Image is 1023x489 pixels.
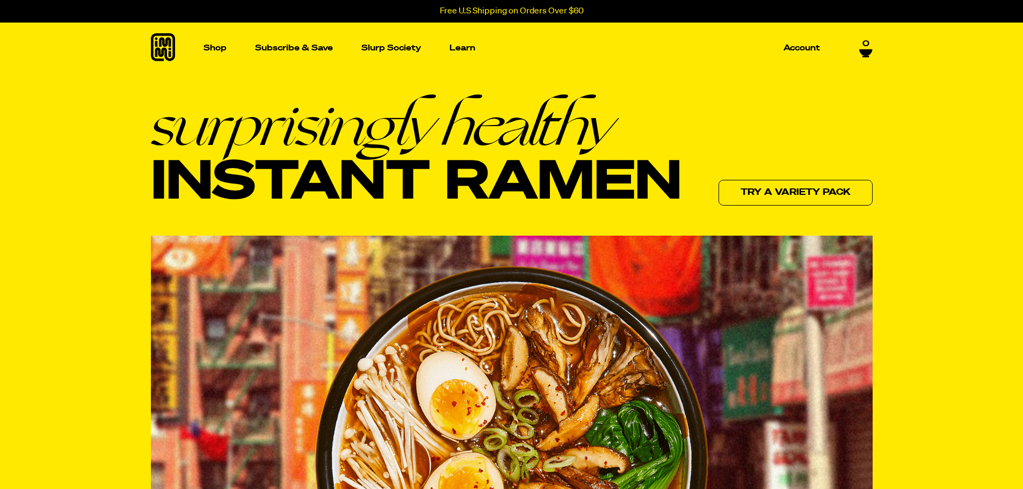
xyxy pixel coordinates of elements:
[783,44,820,52] p: Account
[199,23,824,74] nav: Main navigation
[251,40,337,56] a: Subscribe & Save
[779,40,824,56] a: Account
[199,23,231,74] a: Shop
[204,44,227,52] p: Shop
[449,44,475,52] p: Learn
[361,44,421,52] p: Slurp Society
[255,44,333,52] p: Subscribe & Save
[357,40,425,56] a: Slurp Society
[862,39,869,49] span: 0
[719,180,873,206] a: Try a variety pack
[445,23,480,74] a: Learn
[151,95,681,213] h1: Instant Ramen
[859,39,873,57] a: 0
[440,6,584,16] p: Free U.S Shipping on Orders Over $60
[151,95,681,154] em: surprisingly healthy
